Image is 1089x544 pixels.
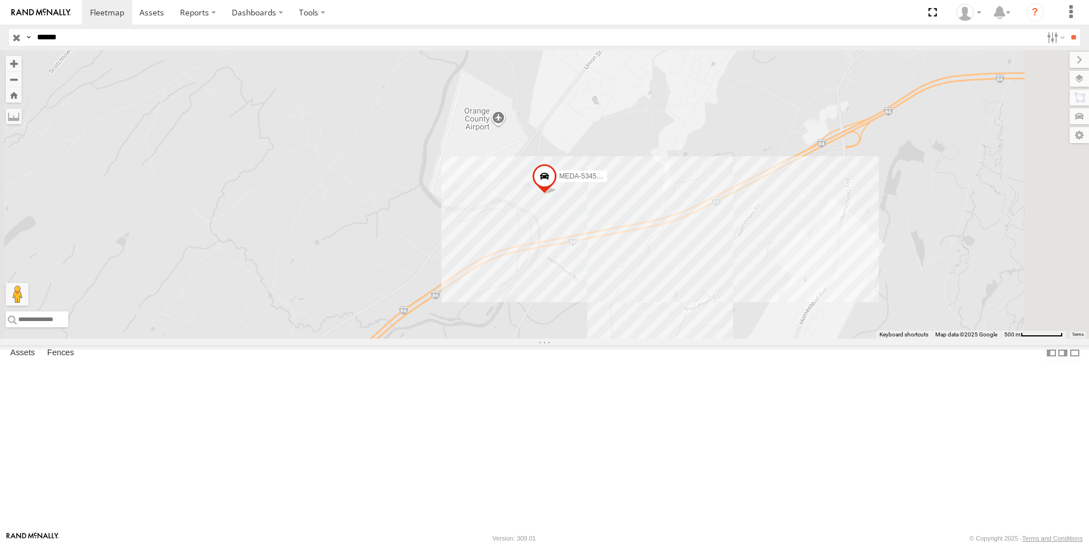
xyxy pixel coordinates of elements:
[1042,29,1067,46] label: Search Filter Options
[493,535,536,542] div: Version: 309.01
[11,9,71,17] img: rand-logo.svg
[952,4,985,21] div: John Mertens
[6,283,28,306] button: Drag Pegman onto the map to open Street View
[42,345,80,361] label: Fences
[935,331,997,338] span: Map data ©2025 Google
[879,331,928,339] button: Keyboard shortcuts
[6,71,22,87] button: Zoom out
[1026,3,1044,22] i: ?
[969,535,1083,542] div: © Copyright 2025 -
[5,345,40,361] label: Assets
[24,29,33,46] label: Search Query
[559,172,625,180] span: MEDA-534562-Swing
[6,87,22,103] button: Zoom Home
[1022,535,1083,542] a: Terms and Conditions
[6,533,59,544] a: Visit our Website
[6,108,22,124] label: Measure
[1072,332,1084,337] a: Terms (opens in new tab)
[1004,331,1021,338] span: 500 m
[1069,345,1080,362] label: Hide Summary Table
[1057,345,1068,362] label: Dock Summary Table to the Right
[1046,345,1057,362] label: Dock Summary Table to the Left
[1001,331,1066,339] button: Map Scale: 500 m per 70 pixels
[1070,127,1089,143] label: Map Settings
[6,56,22,71] button: Zoom in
